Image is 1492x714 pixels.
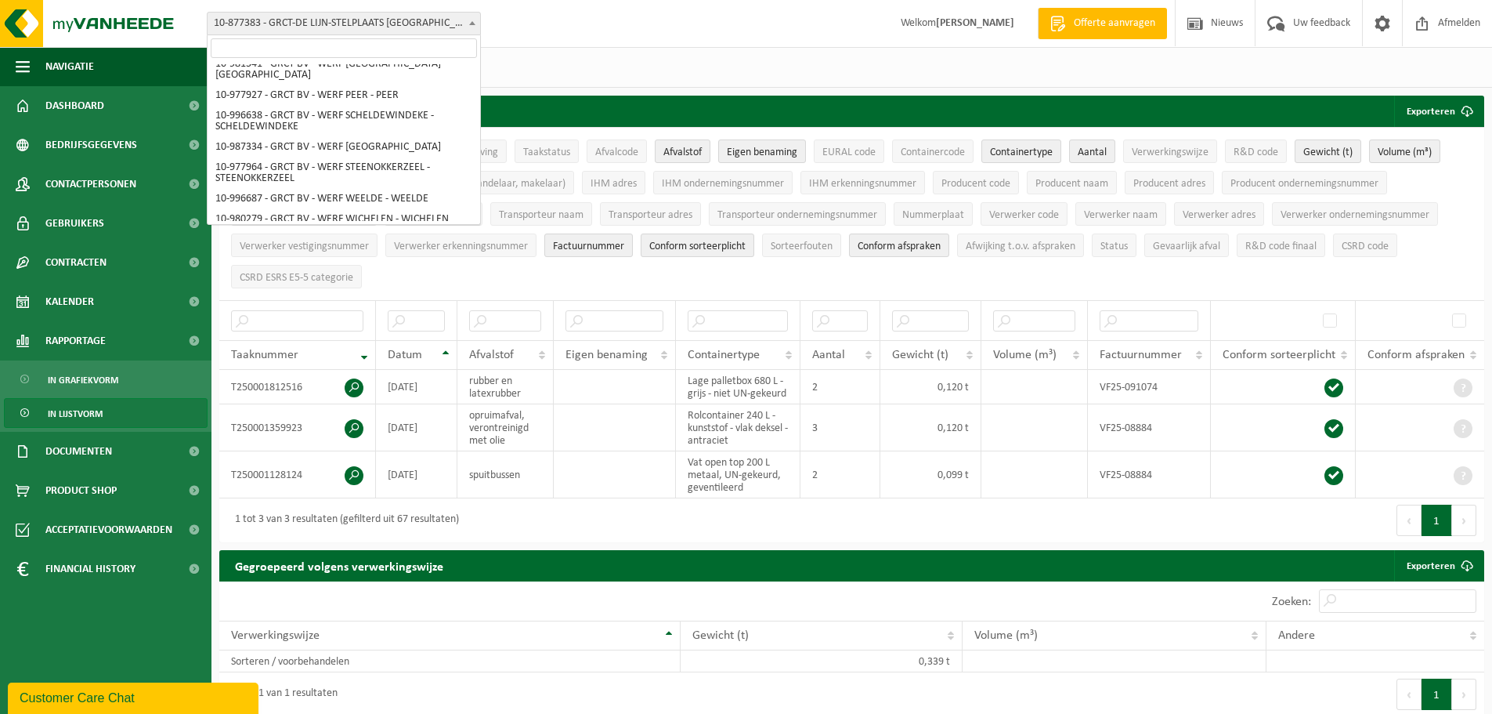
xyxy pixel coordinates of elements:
td: VF25-08884 [1088,451,1211,498]
span: Kalender [45,282,94,321]
span: Rapportage [45,321,106,361]
span: Taakstatus [523,147,570,158]
span: Offerte aanvragen [1070,16,1159,31]
button: NummerplaatNummerplaat: Activate to sort [894,202,973,226]
span: Volume (m³) [1378,147,1432,158]
button: Verwerker codeVerwerker code: Activate to sort [981,202,1068,226]
span: Containertype [990,147,1053,158]
td: [DATE] [376,451,457,498]
span: R&D code [1234,147,1278,158]
span: Gevaarlijk afval [1153,241,1220,252]
button: R&D code finaalR&amp;D code finaal: Activate to sort [1237,234,1325,257]
td: spuitbussen [457,451,554,498]
a: In lijstvorm [4,398,208,428]
td: 2 [800,370,880,404]
button: R&D codeR&amp;D code: Activate to sort [1225,140,1287,163]
td: T250001359923 [219,404,376,451]
span: Containertype [688,349,760,361]
button: 1 [1422,505,1452,536]
button: CSRD codeCSRD code: Activate to sort [1333,234,1397,257]
span: IHM erkenningsnummer [809,178,916,190]
div: 1 tot 3 van 3 resultaten (gefilterd uit 67 resultaten) [227,506,459,535]
span: CSRD code [1342,241,1389,252]
td: 0,120 t [880,404,981,451]
button: Gevaarlijk afval : Activate to sort [1144,234,1229,257]
span: Datum [388,349,422,361]
button: Verwerker naamVerwerker naam: Activate to sort [1075,202,1166,226]
span: Verwerkingswijze [1132,147,1208,158]
span: Afvalcode [595,147,638,158]
span: Conform sorteerplicht [649,241,746,252]
span: In grafiekvorm [48,365,118,395]
td: 0,099 t [880,451,981,498]
button: TaakstatusTaakstatus: Activate to sort [515,140,579,163]
span: Status [1100,241,1128,252]
a: Offerte aanvragen [1038,8,1167,39]
span: Producent naam [1035,178,1108,190]
label: Zoeken: [1272,596,1311,608]
td: 2 [800,451,880,498]
span: Verwerker adres [1183,209,1255,221]
td: [DATE] [376,404,457,451]
li: 10-977964 - GRCT BV - WERF STEENOKKERZEEL - STEENOKKERZEEL [211,158,477,189]
span: Volume (m³) [993,349,1057,361]
button: Afwijking t.o.v. afsprakenAfwijking t.o.v. afspraken: Activate to sort [957,234,1084,257]
span: Producent code [941,178,1010,190]
li: 10-987334 - GRCT BV - WERF [GEOGRAPHIC_DATA] [211,137,477,158]
button: Gewicht (t)Gewicht (t): Activate to sort [1295,140,1361,163]
button: Verwerker erkenningsnummerVerwerker erkenningsnummer: Activate to sort [385,234,536,257]
td: [DATE] [376,370,457,404]
li: 10-980279 - GRCT BV - WERF WICHELEN - WICHELEN [211,209,477,230]
td: VF25-08884 [1088,404,1211,451]
span: Eigen benaming [727,147,797,158]
span: IHM adres [591,178,637,190]
span: Verwerkingswijze [231,629,320,642]
div: 1 tot 1 van 1 resultaten [227,680,338,709]
button: Conform afspraken : Activate to sort [849,234,949,257]
button: AfvalstofAfvalstof: Activate to sort [655,140,710,163]
button: StatusStatus: Activate to sort [1092,234,1136,257]
span: Eigen benaming [565,349,648,361]
td: opruimafval, verontreinigd met olie [457,404,554,451]
span: Containercode [901,147,965,158]
button: Next [1452,679,1476,710]
span: Conform afspraken [1367,349,1465,361]
button: SorteerfoutenSorteerfouten: Activate to sort [762,234,841,257]
button: Conform sorteerplicht : Activate to sort [641,234,754,257]
button: Transporteur naamTransporteur naam: Activate to sort [490,202,592,226]
span: Conform sorteerplicht [1223,349,1335,361]
span: Contactpersonen [45,165,136,204]
td: T250001812516 [219,370,376,404]
button: Producent codeProducent code: Activate to sort [933,171,1019,194]
span: Taaknummer [231,349,298,361]
button: Verwerker adresVerwerker adres: Activate to sort [1174,202,1264,226]
iframe: chat widget [8,680,262,714]
button: Transporteur adresTransporteur adres: Activate to sort [600,202,701,226]
button: FactuurnummerFactuurnummer: Activate to sort [544,234,633,257]
button: IHM ondernemingsnummerIHM ondernemingsnummer: Activate to sort [653,171,793,194]
span: Volume (m³) [974,629,1038,642]
td: VF25-091074 [1088,370,1211,404]
span: Transporteur ondernemingsnummer [717,209,877,221]
span: Gebruikers [45,204,104,243]
button: Previous [1396,505,1422,536]
button: ContainertypeContainertype: Activate to sort [981,140,1061,163]
span: Bedrijfsgegevens [45,125,137,165]
span: Factuurnummer [1100,349,1182,361]
button: VerwerkingswijzeVerwerkingswijze: Activate to sort [1123,140,1217,163]
button: Producent ondernemingsnummerProducent ondernemingsnummer: Activate to sort [1222,171,1387,194]
span: Aantal [1078,147,1107,158]
a: Exporteren [1394,550,1483,582]
span: Gewicht (t) [892,349,948,361]
button: CSRD ESRS E5-5 categorieCSRD ESRS E5-5 categorie: Activate to sort [231,265,362,288]
span: Product Shop [45,471,117,510]
a: In grafiekvorm [4,364,208,394]
td: Vat open top 200 L metaal, UN-gekeurd, geventileerd [676,451,800,498]
button: Verwerker ondernemingsnummerVerwerker ondernemingsnummer: Activate to sort [1272,202,1438,226]
h2: Gegroepeerd volgens verwerkingswijze [219,550,459,581]
span: Acceptatievoorwaarden [45,510,172,549]
span: Afwijking t.o.v. afspraken [966,241,1075,252]
button: EURAL codeEURAL code: Activate to sort [814,140,884,163]
li: 10-977927 - GRCT BV - WERF PEER - PEER [211,85,477,106]
td: Lage palletbox 680 L - grijs - niet UN-gekeurd [676,370,800,404]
